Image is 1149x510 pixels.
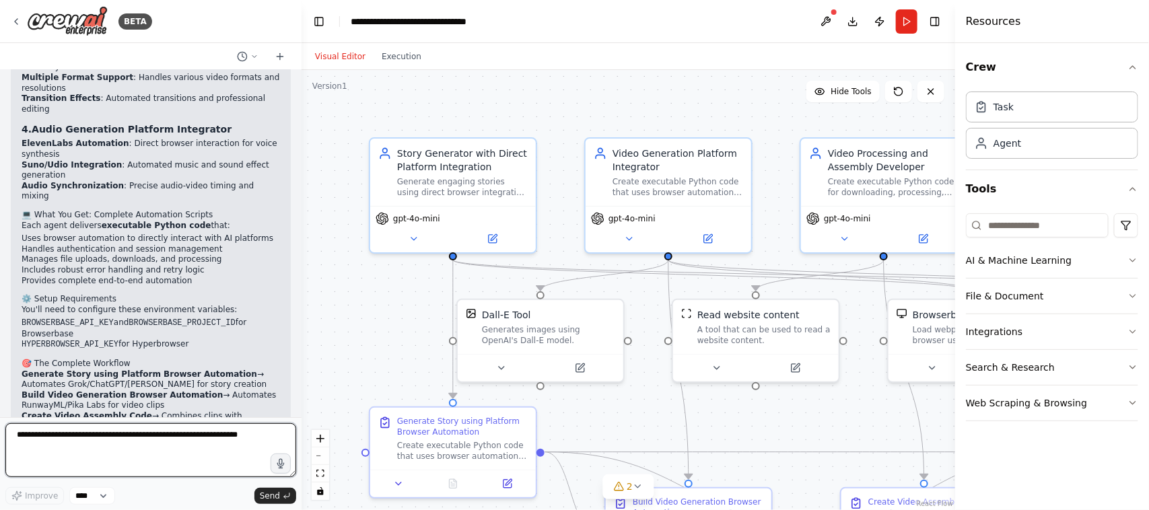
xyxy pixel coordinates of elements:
div: Generate engaging stories using direct browser integration with platforms like Grok, ChatGPT, [PE... [397,176,528,198]
h3: 4. [22,122,280,136]
div: Agent [994,137,1021,150]
span: Improve [25,490,58,501]
button: Integrations [966,314,1138,349]
div: BETA [118,13,152,30]
button: AI & Machine Learning [966,243,1138,278]
div: Crew [966,86,1138,170]
button: Open in side panel [454,231,530,247]
strong: Generate Story using Platform Browser Automation [22,369,257,379]
strong: Multiple Format Support [22,73,133,82]
div: Tools [966,208,1138,432]
li: Uses browser automation to directly interact with AI platforms [22,233,280,244]
g: Edge from 4886f112-690e-428d-be5b-a55a32baeff6 to 53296b48-a576-4758-8183-058611423547 [545,445,1068,459]
h2: 💻 What You Get: Complete Automation Scripts [22,210,280,221]
div: Video Generation Platform IntegratorCreate executable Python code that uses browser automation to... [584,137,753,254]
div: Video Generation Platform Integrator [613,147,743,174]
div: Create executable Python code for downloading, processing, and combining video clips using librar... [828,176,959,198]
li: → Automates Grok/ChatGPT/[PERSON_NAME] for story creation [22,369,280,390]
span: gpt-4o-mini [824,213,871,224]
div: Create Video Assembly Code [868,497,985,507]
button: Switch to previous chat [232,48,264,65]
strong: executable Python code [102,221,211,230]
span: gpt-4o-mini [608,213,656,224]
button: zoom out [312,447,329,465]
div: Create executable Python code that uses browser automation (Browserbase/Hyperbrowser) to directly... [397,440,528,462]
h4: Resources [966,13,1021,30]
code: BROWSERBASE_API_KEY [22,318,114,328]
button: fit view [312,465,329,482]
div: Browserbase web load tool [913,308,1040,322]
strong: Audio Generation Platform Integrator [32,124,232,135]
div: A tool that can be used to read a website content. [697,324,831,346]
nav: breadcrumb [351,15,499,28]
div: DallEToolDall-E ToolGenerates images using OpenAI's Dall-E model. [456,299,625,383]
g: Edge from 2d474479-3a8c-41b5-9255-6657c52e91ad to 307f2cee-1a70-4bbf-bfef-84ac27984d2a [534,260,675,291]
div: Read website content [697,308,800,322]
li: Manages file uploads, downloads, and processing [22,254,280,265]
li: : Handles various video formats and resolutions [22,73,280,94]
code: BROWSERBASE_PROJECT_ID [129,318,235,328]
span: 2 [627,480,633,493]
div: Version 1 [312,81,347,92]
g: Edge from af915522-2b9d-4052-a9b5-1ca49f72c451 to 1ee7b8bb-ce1c-4025-a03c-d1cb66bffbcd [749,260,891,291]
li: : Precise audio-video timing and mixing [22,181,280,202]
a: React Flow attribution [917,500,953,507]
img: Logo [27,6,108,36]
button: Send [254,488,296,504]
strong: Transition Effects [22,94,101,103]
g: Edge from e713bd05-f067-4dce-a7f3-351ad712273c to 4886f112-690e-428d-be5b-a55a32baeff6 [446,260,460,398]
li: : Automated transitions and professional editing [22,94,280,114]
img: BrowserbaseLoadTool [897,308,907,319]
button: Crew [966,48,1138,86]
div: Dall-E Tool [482,308,531,322]
button: Open in side panel [542,360,618,376]
strong: ElevenLabs Automation [22,139,129,148]
li: Provides complete end-to-end automation [22,276,280,287]
h2: 🎯 The Complete Workflow [22,359,280,369]
span: Send [260,490,280,501]
li: : Direct browser interaction for voice synthesis [22,139,280,159]
button: Click to speak your automation idea [271,453,291,474]
button: Visual Editor [307,48,374,65]
strong: Create Video Assembly Code [22,411,152,421]
div: Generate Story using Platform Browser AutomationCreate executable Python code that uses browser a... [369,406,537,499]
li: and for Browserbase [22,318,280,339]
li: Handles authentication and session management [22,244,280,255]
button: Hide right sidebar [926,12,944,31]
div: ScrapeWebsiteToolRead website contentA tool that can be used to read a website content. [672,299,840,383]
code: HYPERBROWSER_API_KEY [22,340,118,349]
strong: Audio Synchronization [22,181,124,190]
li: → Automates RunwayML/Pika Labs for video clips [22,390,280,411]
button: Tools [966,170,1138,208]
div: Video Processing and Assembly DeveloperCreate executable Python code for downloading, processing,... [800,137,968,254]
button: Open in side panel [484,476,530,492]
button: Web Scraping & Browsing [966,386,1138,421]
li: : Automated music and sound effect generation [22,160,280,181]
li: Includes robust error handling and retry logic [22,265,280,276]
p: Each agent delivers that: [22,221,280,231]
strong: Suno/Udio Integration [22,160,122,170]
div: Task [994,100,1014,114]
button: Open in side panel [757,360,833,376]
button: Execution [374,48,429,65]
span: gpt-4o-mini [393,213,440,224]
button: Improve [5,487,64,505]
div: Load webpages url in a headless browser using Browserbase and return the contents [913,324,1046,346]
button: Open in side panel [885,231,961,247]
li: for Hyperbrowser [22,339,280,351]
div: Video Processing and Assembly Developer [828,147,959,174]
li: → Combines clips with professional editing [22,411,280,432]
img: ScrapeWebsiteTool [681,308,692,319]
span: Hide Tools [831,86,872,97]
button: No output available [425,476,482,492]
strong: Build Video Generation Browser Automation [22,390,223,400]
button: 2 [602,474,654,499]
button: Open in side panel [670,231,746,247]
button: Hide Tools [806,81,880,102]
div: React Flow controls [312,430,329,500]
div: BrowserbaseLoadToolBrowserbase web load toolLoad webpages url in a headless browser using Browser... [887,299,1055,383]
div: Create executable Python code that uses browser automation to directly interact with video genera... [613,176,743,198]
img: DallETool [466,308,477,319]
button: Hide left sidebar [310,12,328,31]
h2: ⚙️ Setup Requirements [22,294,280,305]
